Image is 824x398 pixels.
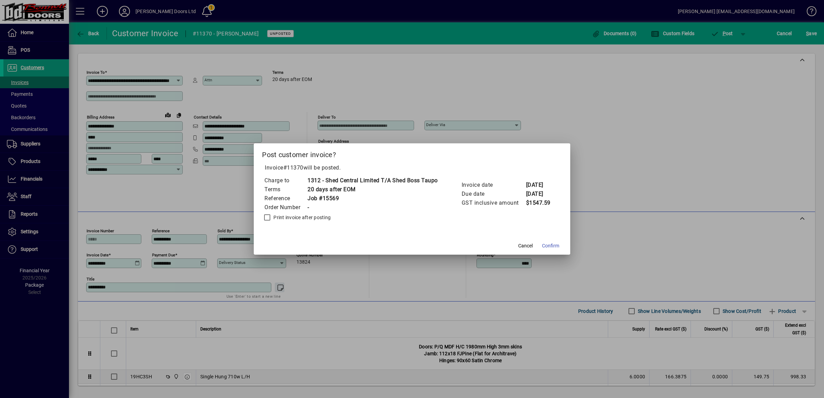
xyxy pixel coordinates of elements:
p: Invoice will be posted . [262,164,562,172]
h2: Post customer invoice? [254,143,570,163]
td: GST inclusive amount [461,198,526,207]
td: $1547.59 [526,198,553,207]
label: Print invoice after posting [272,214,331,221]
td: - [307,203,438,212]
td: Terms [264,185,307,194]
button: Cancel [514,239,536,252]
span: Confirm [542,242,559,249]
button: Confirm [539,239,562,252]
span: #11370 [283,164,303,171]
td: 1312 - Shed Central Limited T/A Shed Boss Taupo [307,176,438,185]
td: Reference [264,194,307,203]
td: Order Number [264,203,307,212]
td: [DATE] [526,190,553,198]
span: Cancel [518,242,533,249]
td: Job #15569 [307,194,438,203]
td: Charge to [264,176,307,185]
td: Due date [461,190,526,198]
td: Invoice date [461,181,526,190]
td: 20 days after EOM [307,185,438,194]
td: [DATE] [526,181,553,190]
